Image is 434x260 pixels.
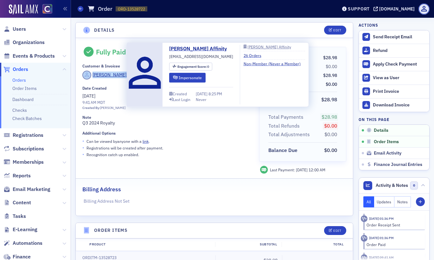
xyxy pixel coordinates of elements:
div: 0 [177,65,209,68]
div: Subtotal [215,242,282,247]
a: Reports [3,172,31,179]
button: All [363,196,374,207]
div: Customer & Invoicee [82,64,120,68]
a: 26 Orders [244,53,266,58]
div: Created [173,92,187,95]
a: Dashboard [12,97,34,102]
div: Total [282,242,348,247]
span: Users [13,26,26,33]
button: Send Receipt Email [359,30,429,44]
div: Last Login [173,98,190,101]
span: $0.00 [326,81,337,87]
span: Total Refunds [268,122,302,130]
span: Automations [13,240,42,247]
div: Engagement Score: 0 [169,63,212,71]
span: [EMAIL_ADDRESS][DOMAIN_NAME] [169,54,233,59]
button: [DOMAIN_NAME] [373,7,417,11]
a: Users [3,26,26,33]
a: [PERSON_NAME] Affinity [169,45,232,53]
span: • [82,138,84,144]
span: Total Adjustments [268,131,312,138]
a: Automations [3,240,42,247]
span: $28.98 [323,73,337,78]
span: Subscriptions [13,145,44,152]
span: Email Marketing [13,186,50,193]
span: $0.00 [326,64,337,69]
a: Organizations [3,39,45,46]
a: Print Invoice [359,85,429,98]
span: [DATE] [82,93,95,99]
span: Total Payments [268,113,306,121]
span: $0.00 [324,123,337,129]
div: Fully Paid [96,48,126,56]
span: Orders [13,66,28,73]
span: Tasks [13,213,26,220]
div: Activity [361,235,367,242]
span: $0.00 [324,131,337,137]
span: 8:25 PM [208,91,222,96]
h4: Details [94,27,115,34]
div: Activity [361,215,367,222]
a: Non-Member (Never a Member) [244,61,305,67]
div: Never [196,97,207,102]
span: 0 [410,181,418,189]
div: ORDITM-13528723 [82,255,211,260]
button: Apply Check Payment [359,57,429,71]
a: Content [3,199,31,206]
time: 11/5/2024 01:36 PM [369,236,394,240]
span: Created By: [82,105,100,110]
div: Total Payments [268,113,303,121]
span: Finance Journal Entries [374,162,422,168]
div: Note [82,115,91,120]
a: Checks [12,107,27,113]
p: Recognition catch up enabled. [86,152,139,157]
button: Refund [359,44,429,57]
time: 10/28/2024 09:41 AM [369,255,394,260]
div: Print Invoice [373,89,426,94]
span: MDT [96,100,105,105]
span: Order Items [374,139,399,145]
div: Date Created [82,86,106,91]
button: Impersonate [169,73,206,83]
time: 9:41 AM [82,100,96,105]
span: [DATE] [296,167,309,172]
img: SailAMX [9,4,38,15]
div: Product [85,242,215,247]
div: [PERSON_NAME] Affinity [247,45,291,49]
a: Subscriptions [3,145,44,152]
h2: Billing Address [82,185,121,193]
span: • [82,144,84,151]
a: Memberships [3,159,44,166]
span: • [82,151,84,158]
a: E-Learning [3,226,37,233]
div: Total Adjustments [268,131,310,138]
span: Registrations [13,132,43,139]
a: Tasks [3,213,26,220]
span: $28.98 [323,55,337,60]
div: Send Receipt Email [373,34,426,40]
span: Memberships [13,159,44,166]
button: View as User [359,71,429,85]
span: Balance Due [268,147,300,154]
a: link [143,139,149,144]
span: E-Learning [13,226,37,233]
div: Q3 2024 Royalty [82,115,250,126]
span: Content [13,199,31,206]
a: [PERSON_NAME] Affinity [244,45,305,49]
div: Download Invoice [373,102,426,108]
p: Billing Address Not Set [84,198,345,205]
button: Notes [394,196,411,207]
img: SailAMX [42,4,52,14]
span: Profile [418,3,430,15]
span: ORD-13528722 [118,6,145,12]
span: Activity & Notes [376,182,408,189]
a: View Homepage [38,4,52,15]
a: Orders [3,66,28,73]
div: Edit [333,229,341,232]
button: Edit [324,26,346,35]
a: Orders [12,77,26,83]
h4: On this page [359,117,430,122]
span: $0.00 [324,147,337,153]
h4: Order Items [94,227,128,234]
span: Details [374,128,388,133]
